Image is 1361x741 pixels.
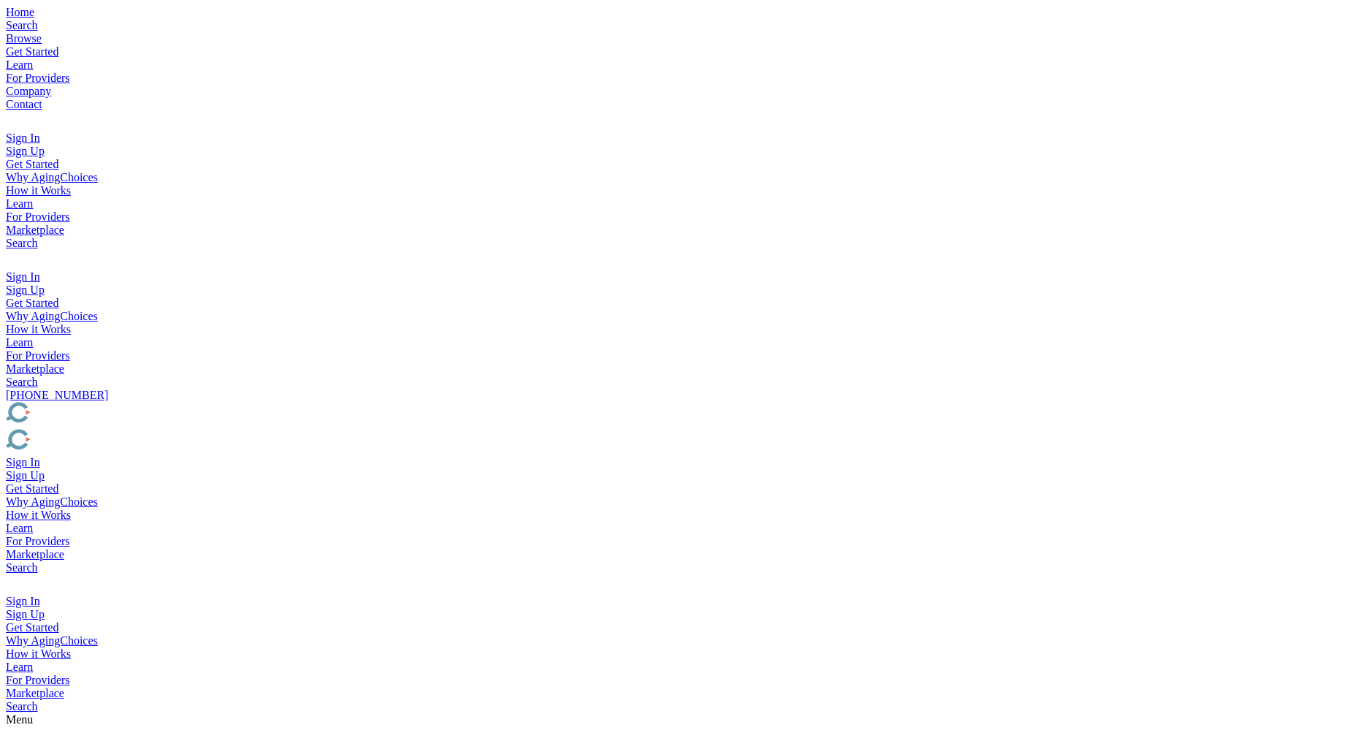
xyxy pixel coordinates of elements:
[6,237,1355,250] div: Search
[6,210,1355,224] div: For Providers
[6,482,1355,495] div: Get Started
[6,132,1355,145] div: Sign In
[6,548,1355,561] div: Marketplace
[6,456,1355,469] div: Sign In
[6,310,1355,323] div: Why AgingChoices
[6,522,1355,535] div: Learn
[6,595,1355,608] div: Sign In
[6,349,1355,362] div: For Providers
[6,336,1355,349] div: Learn
[6,621,1355,634] div: Get Started
[6,98,42,110] a: Contact
[6,19,38,31] a: Search
[6,45,58,58] a: Get Started
[6,647,1355,661] div: How it Works
[6,72,70,84] a: For Providers
[6,224,1355,237] div: Marketplace
[6,469,1355,482] div: Sign Up
[6,19,1355,32] div: Popover trigger
[6,574,1355,595] div: Popover trigger
[6,389,108,401] a: [PHONE_NUMBER]
[6,495,1355,509] div: Why AgingChoices
[6,58,33,71] a: Learn
[6,634,1355,647] div: Why AgingChoices
[6,184,1355,197] div: How it Works
[6,297,1355,310] div: Get Started
[6,32,42,45] a: Browse
[6,402,167,426] img: AgingChoices
[6,323,1355,336] div: How it Works
[6,713,1355,726] div: Menu
[6,674,1355,687] div: For Providers
[6,561,1355,574] div: Search
[6,574,23,592] img: user-icon.svg
[6,6,34,18] a: Home
[6,284,1355,297] div: Sign Up
[6,687,1355,700] div: Marketplace
[6,429,167,453] img: Choice!
[6,250,23,267] img: user-icon.svg
[6,250,1355,270] div: Popover trigger
[6,158,1355,171] div: Get Started
[6,661,1355,674] div: Learn
[6,197,1355,210] div: Learn
[6,362,1355,376] div: Marketplace
[6,111,23,129] img: search-icon.svg
[6,145,1355,158] div: Sign Up
[6,509,1355,522] div: How it Works
[6,85,51,97] a: Company
[6,376,1355,389] div: Search
[6,700,1355,713] div: Search
[6,270,1355,284] div: Sign In
[6,535,1355,548] div: For Providers
[6,171,1355,184] div: Why AgingChoices
[6,608,1355,621] div: Sign Up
